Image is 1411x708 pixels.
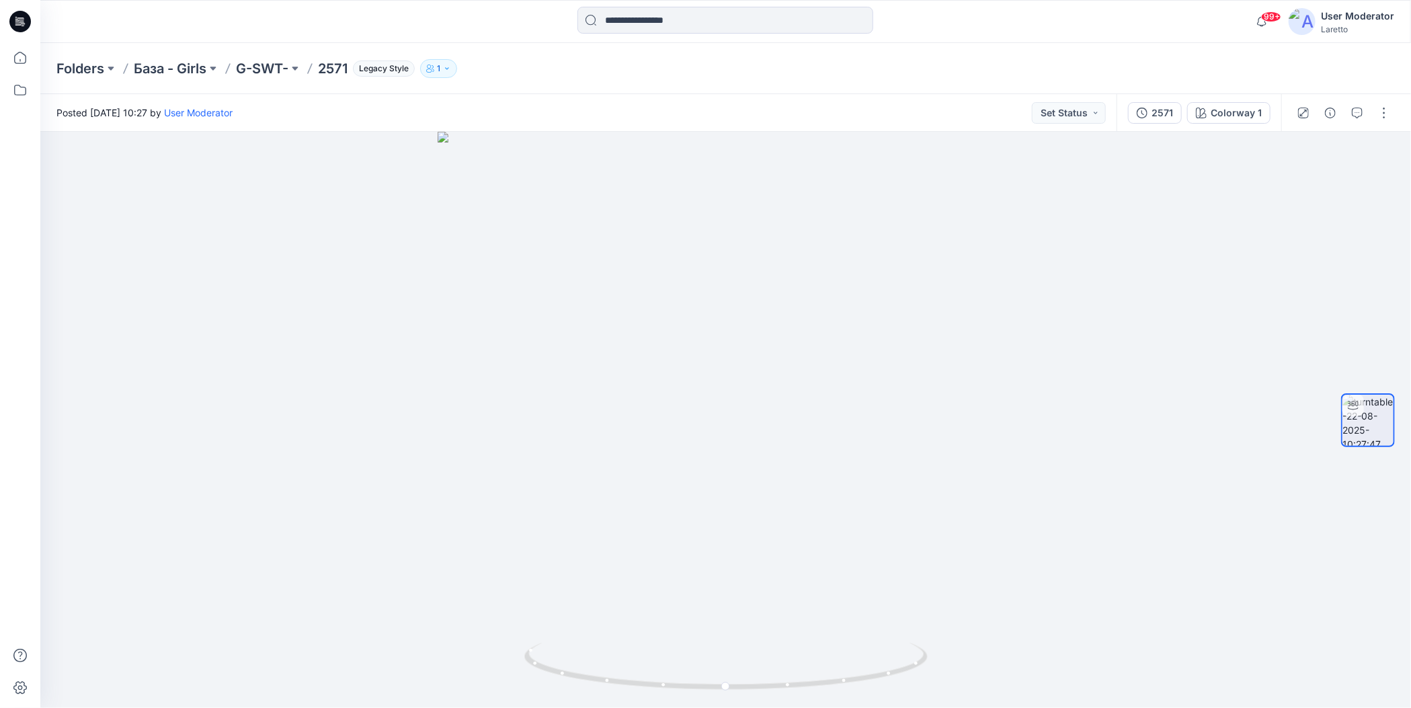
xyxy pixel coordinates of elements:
div: Colorway 1 [1211,106,1262,120]
span: Legacy Style [353,61,415,77]
button: Colorway 1 [1187,102,1271,124]
div: Laretto [1321,24,1394,34]
div: 2571 [1152,106,1173,120]
span: Posted [DATE] 10:27 by [56,106,233,120]
a: База - Girls [134,59,206,78]
div: User Moderator [1321,8,1394,24]
img: avatar [1289,8,1316,35]
a: G-SWT- [236,59,288,78]
img: turntable-22-08-2025-10:27:47 [1342,395,1394,446]
button: 1 [420,59,457,78]
span: 99+ [1261,11,1281,22]
button: 2571 [1128,102,1182,124]
button: Details [1320,102,1341,124]
p: 2571 [318,59,348,78]
a: Folders [56,59,104,78]
p: 1 [437,61,440,76]
button: Legacy Style [348,59,415,78]
a: User Moderator [164,107,233,118]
